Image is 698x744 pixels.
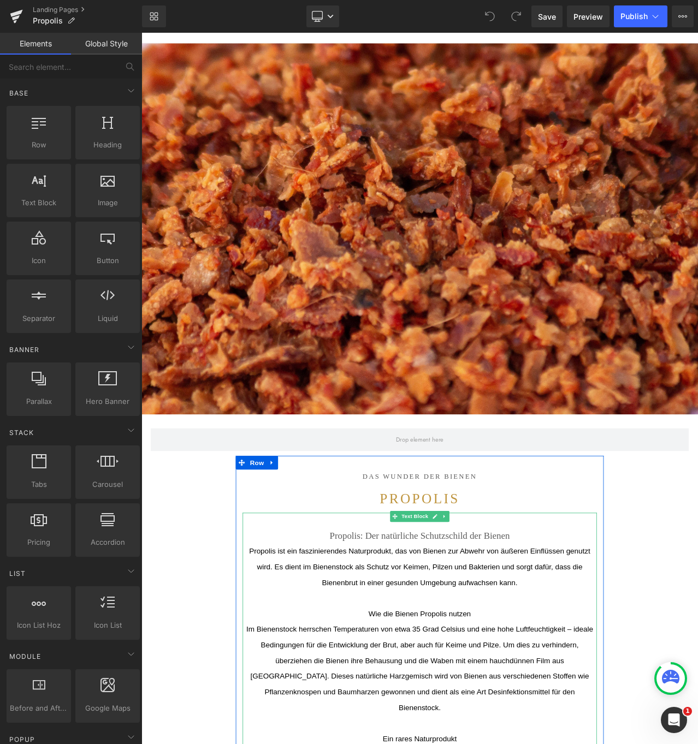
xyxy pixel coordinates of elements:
span: Banner [8,344,40,355]
span: Tabs [10,479,68,490]
iframe: Intercom live chat [661,707,687,733]
span: Icon List [79,620,137,631]
a: Preview [567,5,610,27]
button: Publish [614,5,667,27]
button: More [672,5,694,27]
span: Pricing [10,537,68,548]
span: Propolis ist ein faszinierendes Naturprodukt, das von Bienen zur Abwehr von äußeren Einflüssen ge... [128,611,533,657]
span: Stack [8,427,35,438]
h1: DAS WUNDER DER BIENEN [120,519,541,536]
span: Icon List Hoz [10,620,68,631]
a: Expand / Collapse [148,502,162,519]
span: Propolis [33,16,63,25]
span: Google Maps [79,703,137,714]
span: Parallax [10,396,68,407]
span: Module [8,651,42,662]
span: Hero Banner [79,396,137,407]
span: Separator [10,313,68,324]
span: 1 [683,707,692,716]
span: Save [538,11,556,22]
span: Image [79,197,137,209]
a: New Library [142,5,166,27]
span: Preview [573,11,603,22]
button: Undo [479,5,501,27]
h1: PROPOLIS [120,535,541,570]
span: Wie die Bienen Propolis nutzen [270,685,391,694]
span: Liquid [79,313,137,324]
span: Accordion [79,537,137,548]
a: Global Style [71,33,142,55]
a: Expand / Collapse [354,568,366,581]
span: Icon [10,255,68,266]
span: Text Block [306,568,342,581]
span: Publish [620,12,648,21]
span: Carousel [79,479,137,490]
button: Redo [505,5,527,27]
span: Base [8,88,29,98]
span: Row [10,139,68,151]
span: Propolis: Der natürliche Schutzschild der Bienen [223,591,437,603]
span: Row [126,502,148,519]
span: Heading [79,139,137,151]
span: List [8,568,27,579]
span: Before and After Images [10,703,68,714]
a: Landing Pages [33,5,142,14]
span: Button [79,255,137,266]
span: Text Block [10,197,68,209]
